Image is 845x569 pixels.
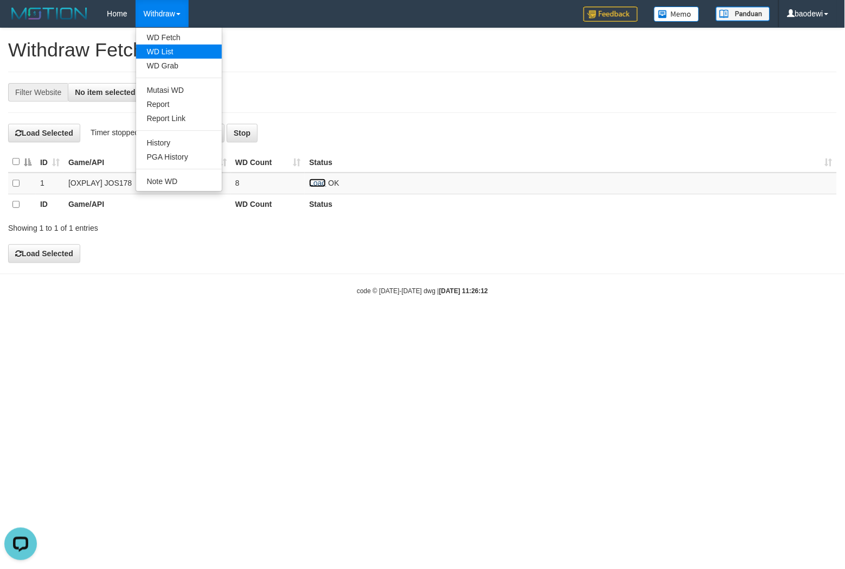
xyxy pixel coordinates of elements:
[4,4,37,37] button: Open LiveChat chat widget
[227,124,258,142] button: Stop
[8,83,68,102] div: Filter Website
[64,151,231,173] th: Game/API: activate to sort column ascending
[357,287,488,295] small: code © [DATE]-[DATE] dwg |
[64,194,231,214] th: Game/API
[231,151,305,173] th: WD Count: activate to sort column ascending
[136,45,222,59] a: WD List
[8,218,344,233] div: Showing 1 to 1 of 1 entries
[136,97,222,111] a: Report
[136,83,222,97] a: Mutasi WD
[36,194,64,214] th: ID
[136,111,222,125] a: Report Link
[8,244,80,263] button: Load Selected
[439,287,488,295] strong: [DATE] 11:26:12
[8,5,91,22] img: MOTION_logo.png
[136,30,222,45] a: WD Fetch
[584,7,638,22] img: Feedback.jpg
[8,124,80,142] button: Load Selected
[716,7,770,21] img: panduan.png
[91,128,139,137] span: Timer stopped
[36,173,64,194] td: 1
[235,179,240,187] span: 8
[136,174,222,188] a: Note WD
[654,7,700,22] img: Button%20Memo.svg
[68,83,149,102] button: No item selected
[36,151,64,173] th: ID: activate to sort column ascending
[136,59,222,73] a: WD Grab
[64,173,231,194] td: [OXPLAY] JOS178
[328,179,339,187] span: OK
[8,39,837,61] h1: Withdraw Fetch
[305,194,837,214] th: Status
[136,150,222,164] a: PGA History
[305,151,837,173] th: Status: activate to sort column ascending
[136,136,222,150] a: History
[75,88,135,97] span: No item selected
[309,179,326,187] a: Load
[231,194,305,214] th: WD Count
